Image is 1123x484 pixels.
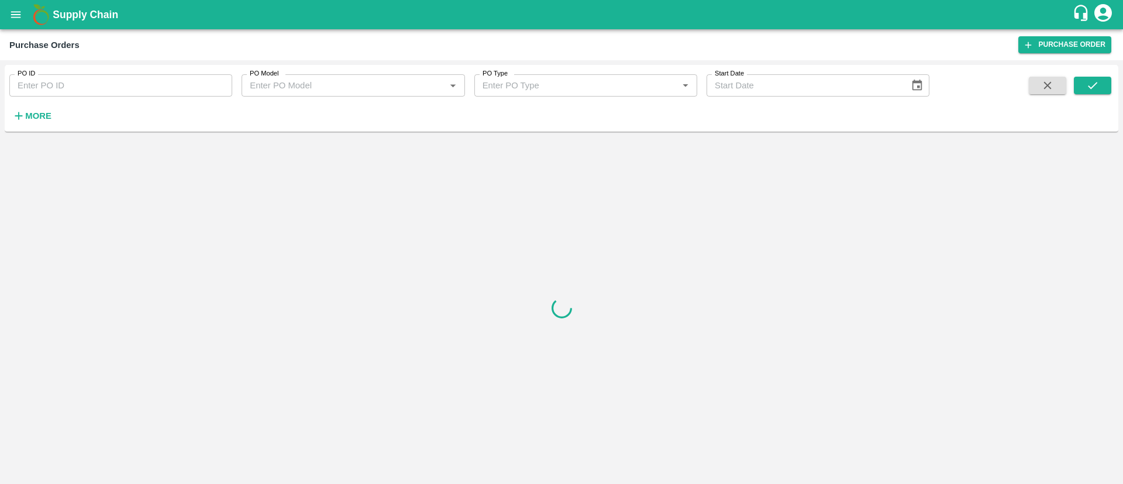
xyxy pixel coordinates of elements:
[29,3,53,26] img: logo
[53,9,118,20] b: Supply Chain
[245,78,442,93] input: Enter PO Model
[678,78,693,93] button: Open
[1018,36,1111,53] a: Purchase Order
[478,78,674,93] input: Enter PO Type
[25,111,51,121] strong: More
[9,74,232,97] input: Enter PO ID
[2,1,29,28] button: open drawer
[18,69,35,78] label: PO ID
[9,37,80,53] div: Purchase Orders
[53,6,1072,23] a: Supply Chain
[9,106,54,126] button: More
[707,74,901,97] input: Start Date
[1093,2,1114,27] div: account of current user
[1072,4,1093,25] div: customer-support
[483,69,508,78] label: PO Type
[250,69,279,78] label: PO Model
[445,78,460,93] button: Open
[715,69,744,78] label: Start Date
[906,74,928,97] button: Choose date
